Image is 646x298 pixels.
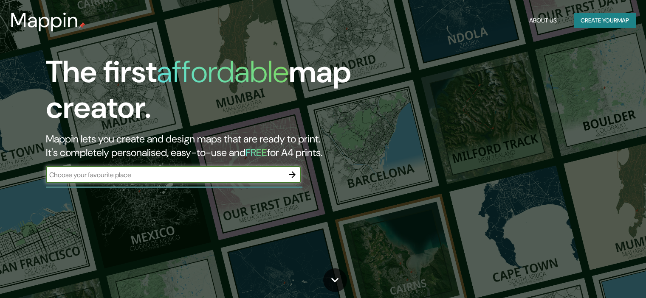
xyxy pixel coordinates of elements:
h2: Mappin lets you create and design maps that are ready to print. It's completely personalised, eas... [46,132,369,159]
img: mappin-pin [79,22,85,29]
button: About Us [526,13,560,28]
h1: affordable [157,52,289,92]
button: Create yourmap [574,13,636,28]
input: Choose your favourite place [46,170,284,180]
h1: The first map creator. [46,54,369,132]
h5: FREE [245,146,267,159]
h3: Mappin [10,8,79,32]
